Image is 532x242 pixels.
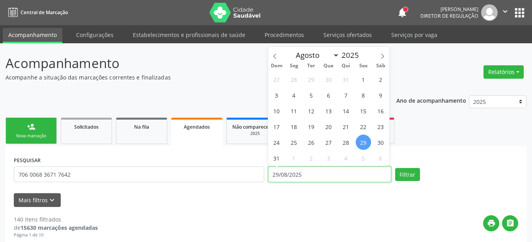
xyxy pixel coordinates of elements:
p: Acompanhamento [6,54,370,73]
span: Sex [355,63,372,68]
span: Na fila [134,124,149,130]
span: Julho 27, 2025 [269,72,284,87]
div: 2025 [232,131,278,137]
span: Agosto 23, 2025 [373,119,388,134]
span: Ter [302,63,320,68]
span: Setembro 4, 2025 [338,150,354,166]
span: Agosto 13, 2025 [321,103,336,118]
span: Agosto 22, 2025 [356,119,371,134]
span: Qua [320,63,337,68]
span: Setembro 6, 2025 [373,150,388,166]
span: Setembro 2, 2025 [304,150,319,166]
span: Setembro 5, 2025 [356,150,371,166]
span: Agosto 7, 2025 [338,87,354,103]
span: Agosto 11, 2025 [286,103,302,118]
span: Agosto 5, 2025 [304,87,319,103]
span: Agosto 6, 2025 [321,87,336,103]
span: Agosto 29, 2025 [356,135,371,150]
span: Julho 29, 2025 [304,72,319,87]
i: print [487,219,496,227]
span: Dom [268,63,286,68]
span: Não compareceram [232,124,278,130]
span: Qui [337,63,355,68]
span: Agosto 8, 2025 [356,87,371,103]
span: Setembro 3, 2025 [321,150,336,166]
input: Year [339,50,365,60]
span: Solicitados [74,124,99,130]
button:  [498,4,513,21]
span: Agosto 16, 2025 [373,103,388,118]
span: Agosto 24, 2025 [269,135,284,150]
span: Agosto 10, 2025 [269,103,284,118]
span: Seg [285,63,302,68]
input: Nome, CNS [14,166,264,182]
button: apps [513,6,526,20]
span: Agosto 20, 2025 [321,119,336,134]
span: Agosto 18, 2025 [286,119,302,134]
span: Agosto 19, 2025 [304,119,319,134]
span: Agosto 31, 2025 [269,150,284,166]
span: Agosto 28, 2025 [338,135,354,150]
a: Serviços por vaga [386,28,443,42]
span: Agosto 12, 2025 [304,103,319,118]
span: Agosto 26, 2025 [304,135,319,150]
span: Agosto 21, 2025 [338,119,354,134]
div: person_add [27,122,35,131]
span: Sáb [372,63,389,68]
span: Agosto 15, 2025 [356,103,371,118]
button: Filtrar [395,168,420,181]
a: Configurações [71,28,119,42]
div: 140 itens filtrados [14,215,98,224]
span: Agosto 9, 2025 [373,87,388,103]
span: Julho 31, 2025 [338,72,354,87]
i: keyboard_arrow_down [48,196,56,205]
i:  [501,7,510,16]
button: print [483,215,499,231]
span: Agosto 30, 2025 [373,135,388,150]
span: Agosto 27, 2025 [321,135,336,150]
p: Ano de acompanhamento [396,95,466,105]
span: Agosto 1, 2025 [356,72,371,87]
span: Agosto 25, 2025 [286,135,302,150]
a: Procedimentos [259,28,310,42]
strong: 15630 marcações agendadas [21,224,98,231]
p: Acompanhe a situação das marcações correntes e finalizadas [6,73,370,81]
input: Selecione um intervalo [268,166,391,182]
div: Página 1 de 10 [14,232,98,238]
span: Central de Marcação [21,9,68,16]
div: de [14,224,98,232]
select: Month [292,50,340,61]
a: Estabelecimentos e profissionais de saúde [127,28,251,42]
i:  [506,219,515,227]
span: Julho 30, 2025 [321,72,336,87]
span: Setembro 1, 2025 [286,150,302,166]
span: Agosto 4, 2025 [286,87,302,103]
button:  [502,215,518,231]
div: [PERSON_NAME] [420,6,478,13]
a: Central de Marcação [6,6,68,19]
span: Agosto 17, 2025 [269,119,284,134]
span: Agosto 3, 2025 [269,87,284,103]
span: Diretor de regulação [420,13,478,19]
label: PESQUISAR [14,154,41,166]
span: Julho 28, 2025 [286,72,302,87]
button: Relatórios [483,65,524,79]
a: Acompanhamento [3,28,62,43]
img: img [481,4,498,21]
button: Mais filtroskeyboard_arrow_down [14,193,61,207]
button: notifications [397,7,408,18]
a: Serviços ofertados [318,28,377,42]
span: Agendados [184,124,210,130]
span: Agosto 2, 2025 [373,72,388,87]
span: Agosto 14, 2025 [338,103,354,118]
div: Nova marcação [11,133,51,139]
